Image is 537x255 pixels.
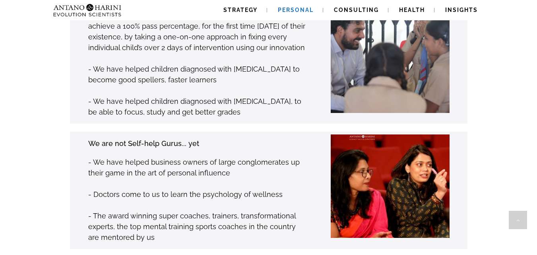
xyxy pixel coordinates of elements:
p: - We have helped children diagnosed with [MEDICAL_DATA], to be able to focus, study and get bette... [88,96,306,117]
p: - We have helped children diagnosed with [MEDICAL_DATA] to become good spellers, faster learners [88,64,306,85]
p: - Doctors come to us to learn the psychology of wellness [88,189,306,200]
span: Personal [278,7,314,13]
p: - The award winning super coaches, trainers, transformational experts, the top mental training sp... [88,210,306,243]
span: Consulting [334,7,379,13]
img: Chandrika-Jessica [331,134,450,253]
span: Insights [445,7,478,13]
strong: We are not Self-help Gurus... yet [88,139,199,148]
span: Strategy [223,7,258,13]
p: - We have helped a School with underprivileged Children achieve a 100% pass percentage, for the f... [88,10,306,53]
span: Health [399,7,425,13]
p: - We have helped business owners of large conglomerates up their game in the art of personal infl... [88,157,306,178]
